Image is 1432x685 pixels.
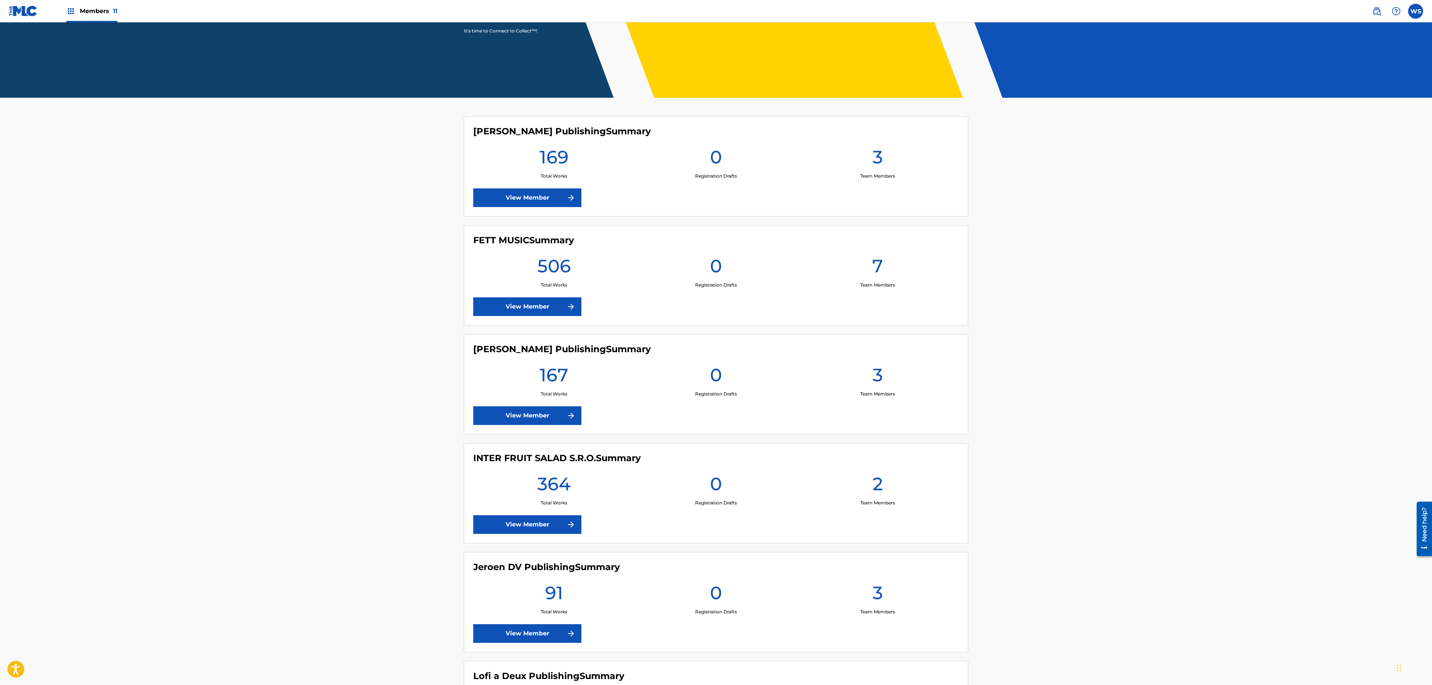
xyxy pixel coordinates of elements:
p: Team Members [860,500,895,506]
img: f7272a7cc735f4ea7f67.svg [566,302,575,311]
h1: 364 [537,473,571,500]
img: f7272a7cc735f4ea7f67.svg [566,411,575,420]
h1: 3 [873,146,883,173]
h1: 167 [540,364,568,391]
h1: 0 [710,364,722,391]
h4: Florian Mohr Publishing [473,344,651,355]
span: 11 [113,7,117,15]
img: f7272a7cc735f4ea7f67.svg [566,629,575,638]
p: Registration Drafts [695,500,737,506]
h4: FETT MUSIC [473,235,574,246]
img: Top Rightsholders [66,7,75,16]
h1: 506 [537,255,571,282]
img: MLC Logo [9,6,38,16]
span: Members [80,7,117,15]
h1: 91 [545,582,563,609]
p: Total Works [541,282,567,288]
iframe: Chat Widget [1395,649,1432,685]
div: Help [1389,4,1404,19]
p: Team Members [860,173,895,179]
div: Drag [1397,657,1401,679]
h1: 2 [873,473,883,500]
h1: 0 [710,473,722,500]
h1: 0 [710,255,722,282]
a: View Member [473,188,581,207]
a: Public Search [1369,4,1384,19]
h4: Deniz Cengizler Publishing [473,126,651,137]
h1: 0 [710,582,722,609]
img: search [1372,7,1381,16]
h1: 3 [873,582,883,609]
p: Total Works [541,500,567,506]
p: Total Works [541,609,567,615]
img: f7272a7cc735f4ea7f67.svg [566,193,575,202]
p: Team Members [860,282,895,288]
p: Registration Drafts [695,391,737,397]
h1: 3 [873,364,883,391]
p: Team Members [860,609,895,615]
img: f7272a7cc735f4ea7f67.svg [566,520,575,529]
p: Registration Drafts [695,173,737,179]
div: User Menu [1408,4,1423,19]
h4: Jeroen DV Publishing [473,562,620,573]
h4: INTER FRUIT SALAD S.R.O. [473,453,641,464]
p: Total Works [541,391,567,397]
iframe: Resource Center [1411,498,1432,560]
p: Registration Drafts [695,282,737,288]
p: Team Members [860,391,895,397]
a: View Member [473,515,581,534]
h1: 0 [710,146,722,173]
p: Registration Drafts [695,609,737,615]
a: View Member [473,297,581,316]
h1: 7 [872,255,883,282]
p: It's time to Connect to Collect™! [464,28,593,34]
h1: 169 [540,146,569,173]
img: help [1392,7,1401,16]
a: View Member [473,624,581,643]
h4: Lofi a Deux Publishing [473,670,624,682]
p: Total Works [541,173,567,179]
a: View Member [473,406,581,425]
